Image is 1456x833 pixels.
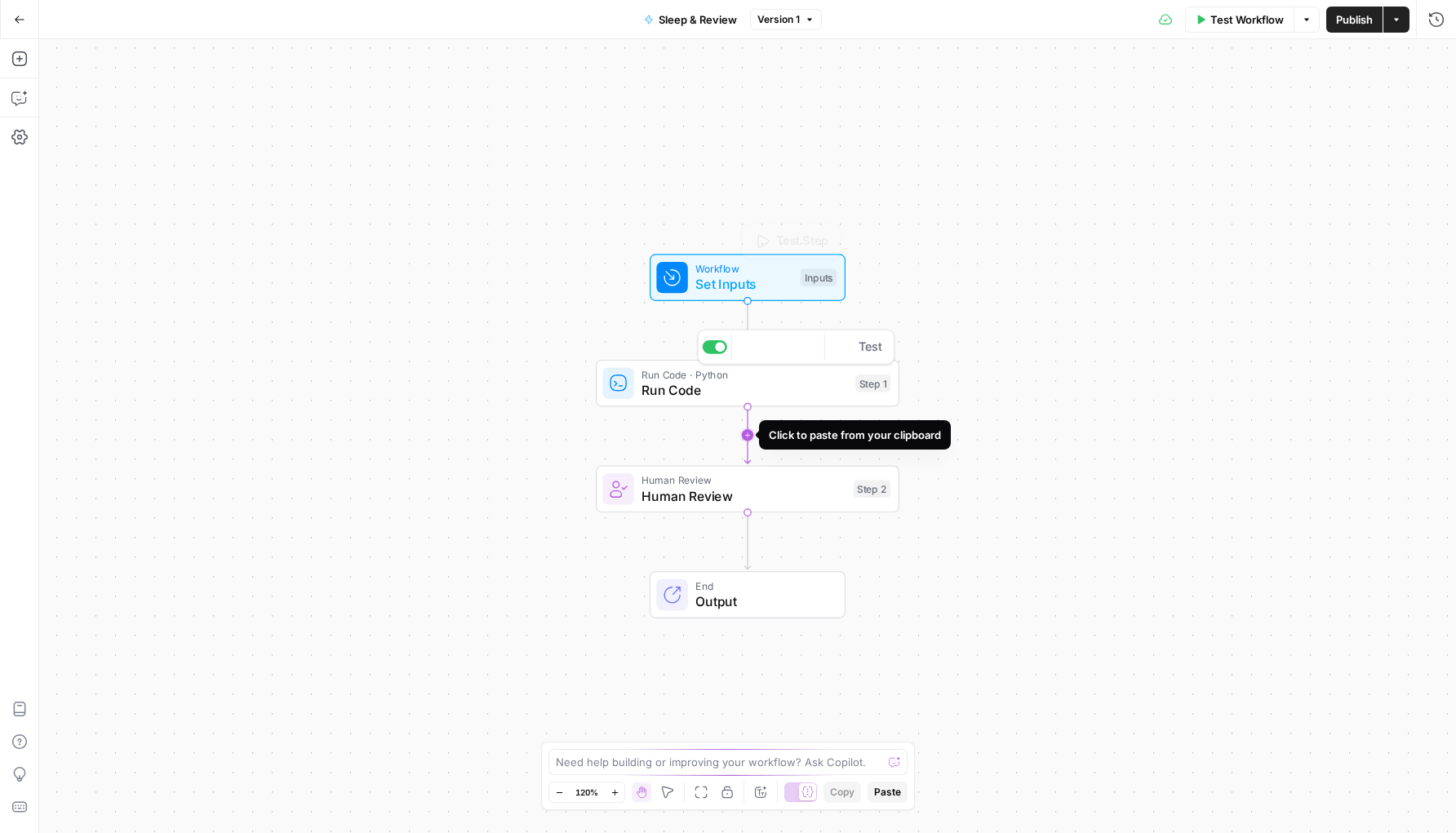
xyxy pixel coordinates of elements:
div: Run Code · PythonRun CodeStep 1Test [596,360,899,407]
div: Step 2 [854,481,891,498]
button: Publish [1326,7,1383,33]
span: Paste [874,785,901,800]
span: Set Inputs [695,275,792,295]
div: Inputs [801,268,837,286]
span: Version 1 [757,12,800,27]
button: Test Workflow [1185,7,1294,33]
g: Edge from step_2 to end [744,512,750,569]
span: Test Workflow [1210,11,1284,28]
div: EndOutput [596,571,899,618]
span: Publish [1336,11,1373,28]
button: Version 1 [750,9,822,30]
span: Human Review [641,486,846,506]
span: Run Code [641,380,847,400]
span: Workflow [695,261,792,277]
div: Click to paste from your clipboard [769,427,941,443]
g: Edge from step_1 to step_2 [744,407,750,464]
div: Step 1 [855,374,890,392]
span: Output [695,592,828,611]
button: Paste [868,782,908,803]
span: Sleep & Review [659,11,737,28]
g: Edge from start to step_1 [744,301,750,358]
span: Copy [830,785,855,800]
button: Copy [823,782,861,803]
span: Run Code · Python [641,366,847,382]
div: WorkflowSet InputsInputsTest Step [596,254,899,301]
span: Human Review [641,472,846,488]
span: 120% [575,786,598,799]
span: End [695,578,828,594]
button: Sleep & Review [634,7,747,33]
div: Human ReviewHuman ReviewStep 2 [596,466,899,513]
